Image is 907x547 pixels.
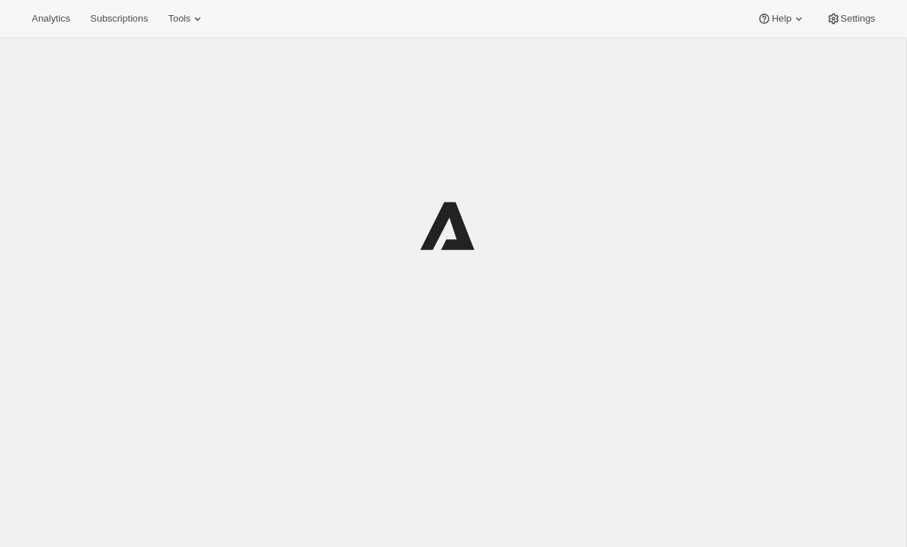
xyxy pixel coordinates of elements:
[748,9,814,29] button: Help
[81,9,156,29] button: Subscriptions
[90,13,148,25] span: Subscriptions
[168,13,190,25] span: Tools
[32,13,70,25] span: Analytics
[23,9,79,29] button: Analytics
[159,9,213,29] button: Tools
[841,13,875,25] span: Settings
[771,13,791,25] span: Help
[818,9,884,29] button: Settings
